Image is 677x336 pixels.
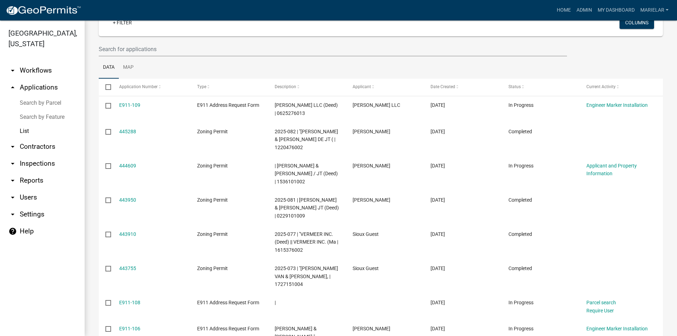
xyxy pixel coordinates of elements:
[508,163,533,169] span: In Progress
[197,197,228,203] span: Zoning Permit
[8,83,17,92] i: arrow_drop_up
[586,300,616,305] a: Parcel search
[275,102,338,116] span: KLEINHESSELINK LLC (Deed) | 0625276013
[508,102,533,108] span: In Progress
[275,163,338,185] span: | HOEKSTRA, DYLAN & LACEY / JT (Deed) | 1536101002
[275,300,276,305] span: |
[107,16,138,29] a: + Filter
[275,265,338,287] span: 2025-073 | "ENGEN, JOEL D. VAN & DORHOUT-VANENGEN, | 1727151004
[353,84,371,89] span: Applicant
[502,79,580,96] datatable-header-cell: Status
[353,163,390,169] span: Dylan Hoekstra
[197,265,228,271] span: Zoning Permit
[353,326,390,331] span: Larry Wolfswinkel
[431,197,445,203] span: 07/01/2025
[595,4,638,17] a: My Dashboard
[508,231,532,237] span: Completed
[431,129,445,134] span: 07/04/2025
[508,197,532,203] span: Completed
[8,176,17,185] i: arrow_drop_down
[431,326,445,331] span: 06/28/2025
[586,163,637,177] a: Applicant and Property Information
[190,79,268,96] datatable-header-cell: Type
[119,326,140,331] a: E911-106
[508,84,521,89] span: Status
[586,308,614,313] a: Require User
[99,79,112,96] datatable-header-cell: Select
[8,159,17,168] i: arrow_drop_down
[638,4,671,17] a: marielar
[197,231,228,237] span: Zoning Permit
[275,84,296,89] span: Description
[119,231,136,237] a: 443910
[119,84,158,89] span: Application Number
[8,210,17,219] i: arrow_drop_down
[574,4,595,17] a: Admin
[197,163,228,169] span: Zoning Permit
[346,79,424,96] datatable-header-cell: Applicant
[554,4,574,17] a: Home
[431,265,445,271] span: 07/01/2025
[586,102,648,108] a: Engineer Marker Installation
[119,265,136,271] a: 443755
[8,193,17,202] i: arrow_drop_down
[508,300,533,305] span: In Progress
[112,79,190,96] datatable-header-cell: Application Number
[508,129,532,134] span: Completed
[119,102,140,108] a: E911-109
[586,326,648,331] a: Engineer Marker Installation
[8,227,17,236] i: help
[8,66,17,75] i: arrow_drop_down
[197,326,259,331] span: E911 Address Request Form
[508,265,532,271] span: Completed
[119,300,140,305] a: E911-108
[431,300,445,305] span: 06/30/2025
[197,300,259,305] span: E911 Address Request Form
[431,84,455,89] span: Date Created
[353,231,379,237] span: Sioux Guest
[119,197,136,203] a: 443950
[353,102,400,108] span: Kleinhesselink LLC
[268,79,346,96] datatable-header-cell: Description
[275,197,339,219] span: 2025-081 | KOOIMA, JARED L. & SHAUNA R. JT (Deed) | 0229101009
[508,326,533,331] span: In Progress
[99,56,119,79] a: Data
[353,129,390,134] span: Nathan Mark De Hoogh
[99,42,567,56] input: Search for applications
[353,265,379,271] span: Sioux Guest
[580,79,658,96] datatable-header-cell: Current Activity
[8,142,17,151] i: arrow_drop_down
[431,102,445,108] span: 07/06/2025
[119,163,136,169] a: 444609
[424,79,502,96] datatable-header-cell: Date Created
[431,231,445,237] span: 07/01/2025
[586,84,616,89] span: Current Activity
[119,129,136,134] a: 445288
[620,16,654,29] button: Columns
[353,197,390,203] span: Jared Kooima
[197,129,228,134] span: Zoning Permit
[197,84,206,89] span: Type
[119,56,138,79] a: Map
[197,102,259,108] span: E911 Address Request Form
[431,163,445,169] span: 07/02/2025
[275,129,338,151] span: 2025-082 | "HOOGH, NATHAN M. & SHANNA L. DE JT ( | 1220476002
[275,231,338,253] span: 2025-077 | "VERMEER INC. (Deed) || VERMEER INC. (Ma | 1615376002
